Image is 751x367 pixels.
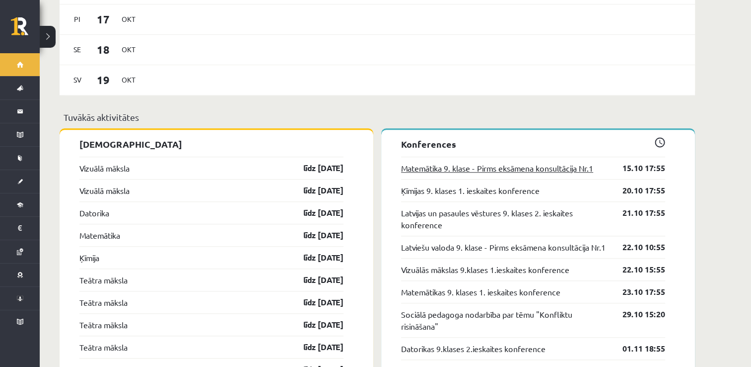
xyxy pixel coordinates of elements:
a: līdz [DATE] [286,162,343,174]
a: 01.11 18:55 [608,343,665,355]
a: Sociālā pedagoga nodarbība par tēmu "Konfliktu risināšana" [401,308,608,332]
a: Vizuālā māksla [79,184,130,196]
a: Teātra māksla [79,341,128,353]
a: Matemātika [79,229,120,241]
a: Latvijas un pasaules vēstures 9. klases 2. ieskaites konference [401,207,608,231]
span: Sv [67,72,88,88]
span: Okt [118,11,139,27]
span: 19 [88,72,119,88]
a: 23.10 17:55 [608,286,665,298]
a: Teātra māksla [79,296,128,308]
a: līdz [DATE] [286,319,343,331]
a: 21.10 17:55 [608,207,665,219]
a: Latviešu valoda 9. klase - Pirms eksāmena konsultācija Nr.1 [401,241,606,253]
p: Tuvākās aktivitātes [64,110,691,124]
span: Pi [67,11,88,27]
span: Okt [118,72,139,88]
a: līdz [DATE] [286,229,343,241]
a: Datorikas 9.klases 2.ieskaites konference [401,343,546,355]
a: 29.10 15:20 [608,308,665,320]
a: Teātra māksla [79,319,128,331]
a: Ķīmija [79,252,99,264]
a: Datorika [79,207,109,219]
a: līdz [DATE] [286,207,343,219]
a: 22.10 10:55 [608,241,665,253]
span: Se [67,42,88,57]
a: Matemātikas 9. klases 1. ieskaites konference [401,286,560,298]
span: 18 [88,41,119,58]
a: līdz [DATE] [286,274,343,286]
a: 22.10 15:55 [608,264,665,275]
a: Ķīmijas 9. klases 1. ieskaites konference [401,184,540,196]
a: Vizuālās mākslas 9.klases 1.ieskaites konference [401,264,569,275]
a: Rīgas 1. Tālmācības vidusskola [11,17,40,42]
a: līdz [DATE] [286,184,343,196]
a: līdz [DATE] [286,252,343,264]
a: 20.10 17:55 [608,184,665,196]
a: Vizuālā māksla [79,162,130,174]
a: līdz [DATE] [286,341,343,353]
span: Okt [118,42,139,57]
a: līdz [DATE] [286,296,343,308]
p: [DEMOGRAPHIC_DATA] [79,137,343,151]
a: Teātra māksla [79,274,128,286]
a: Matemātika 9. klase - Pirms eksāmena konsultācija Nr.1 [401,162,593,174]
a: 15.10 17:55 [608,162,665,174]
span: 17 [88,11,119,27]
p: Konferences [401,137,665,151]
